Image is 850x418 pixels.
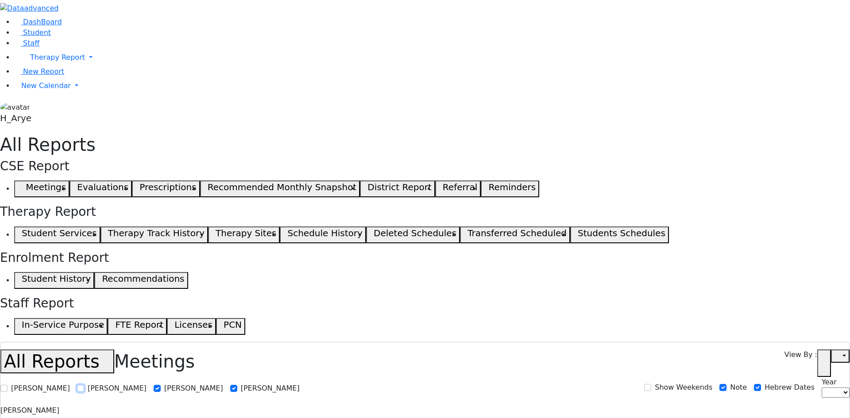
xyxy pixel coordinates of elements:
button: Deleted Schedules [366,226,460,243]
a: Staff [14,39,39,47]
h5: PCN [224,319,242,330]
h5: Therapy Sites [216,228,276,238]
button: FTE Report [108,318,167,335]
label: View By : [784,349,817,377]
h5: Students Schedules [578,228,665,238]
button: Therapy Track History [100,226,208,243]
button: Licenses [167,318,216,335]
label: [PERSON_NAME] [11,383,70,394]
h5: Licenses [174,319,212,330]
h5: Transferred Scheduled [467,228,567,238]
button: Student Services [14,226,100,243]
span: New Calendar [21,81,71,90]
h5: Evaluations [77,182,128,192]
h5: Student Services [22,228,97,238]
button: Therapy Sites [208,226,280,243]
a: Student [14,28,51,37]
h5: Recommendations [102,273,184,284]
span: DashBoard [23,18,62,26]
button: Prescriptions [132,180,200,197]
button: All Reports [0,349,114,373]
h5: Schedule History [288,228,363,238]
span: New Report [23,67,64,76]
h5: Deleted Schedules [374,228,456,238]
button: Transferred Scheduled [460,226,570,243]
button: Evaluations [70,180,132,197]
h5: Student History [22,273,91,284]
button: Recommended Monthly Snapshot [200,180,360,197]
label: [PERSON_NAME] [88,383,147,394]
label: [PERSON_NAME] [164,383,223,394]
a: New Report [14,67,64,76]
h1: Meetings [0,349,195,373]
h5: Therapy Track History [108,228,205,238]
button: Recommendations [94,272,188,289]
button: Schedule History [280,226,366,243]
button: Referral [435,180,481,197]
span: Staff [23,39,39,47]
a: DashBoard [14,18,62,26]
button: District Report [360,180,435,197]
h5: Reminders [488,182,536,192]
h5: District Report [367,182,432,192]
button: Reminders [481,180,539,197]
span: Therapy Report [30,53,85,61]
h5: Meetings [26,182,66,192]
h5: In-Service Purpose [22,319,104,330]
a: New Calendar [14,77,850,95]
button: PCN [216,318,245,335]
h5: Recommended Monthly Snapshot [208,182,356,192]
label: Hebrew Dates [765,382,815,393]
label: Year [822,377,837,387]
label: Note [730,382,747,393]
h5: Referral [443,182,478,192]
button: Students Schedules [570,226,669,243]
button: In-Service Purpose [14,318,108,335]
label: Show Weekends [655,382,712,393]
label: [PERSON_NAME] [241,383,300,394]
div: [PERSON_NAME] [0,405,850,416]
h5: Prescriptions [139,182,196,192]
a: Therapy Report [14,49,850,66]
h5: FTE Report [115,319,163,330]
button: Student History [14,272,94,289]
button: Meetings [14,180,70,197]
span: Student [23,28,51,37]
